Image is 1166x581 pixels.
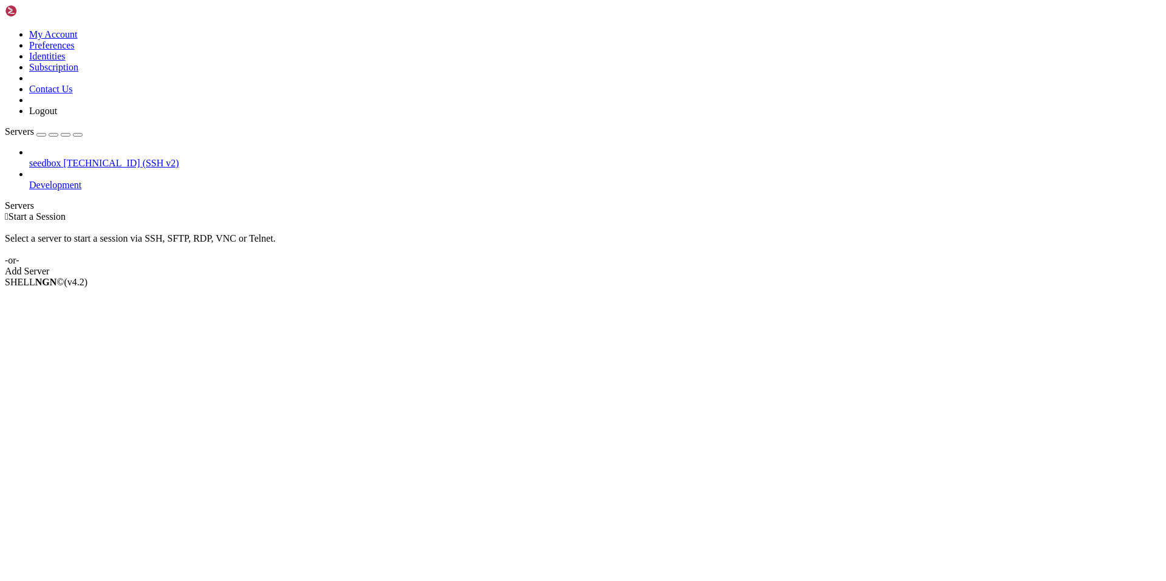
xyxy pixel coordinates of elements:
a: seedbox [TECHNICAL_ID] (SSH v2) [29,158,1161,169]
a: Identities [29,51,66,61]
img: Shellngn [5,5,75,17]
span: Start a Session [9,211,66,222]
li: Development [29,169,1161,191]
li: seedbox [TECHNICAL_ID] (SSH v2) [29,147,1161,169]
span: seedbox [29,158,61,168]
span: SHELL © [5,277,87,287]
a: Servers [5,126,83,137]
a: Subscription [29,62,78,72]
span:  [5,211,9,222]
b: NGN [35,277,57,287]
span: [TECHNICAL_ID] (SSH v2) [63,158,179,168]
span: 4.2.0 [64,277,88,287]
a: Development [29,180,1161,191]
div: Add Server [5,266,1161,277]
a: My Account [29,29,78,39]
span: Servers [5,126,34,137]
a: Contact Us [29,84,73,94]
div: Select a server to start a session via SSH, SFTP, RDP, VNC or Telnet. -or- [5,222,1161,266]
a: Logout [29,106,57,116]
a: Preferences [29,40,75,50]
span: Development [29,180,81,190]
div: Servers [5,200,1161,211]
